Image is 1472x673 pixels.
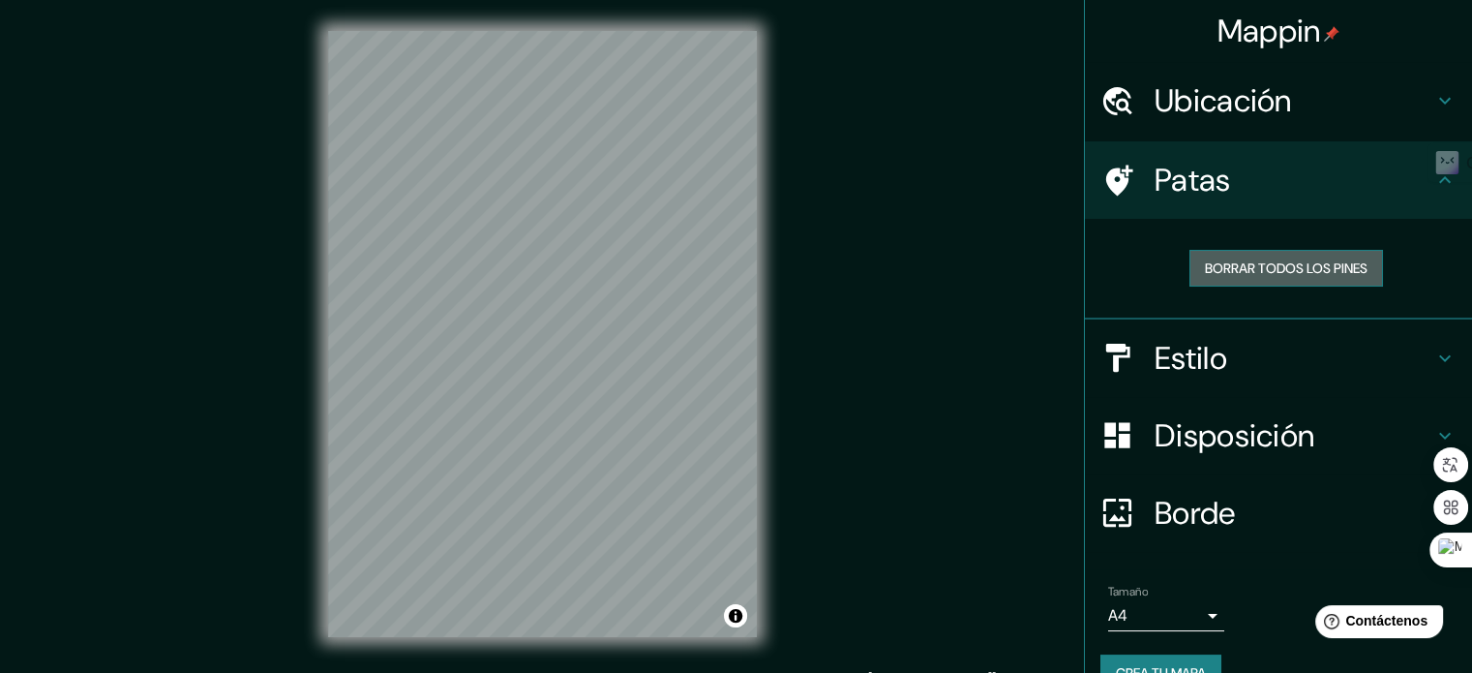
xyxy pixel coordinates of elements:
[1155,415,1314,456] font: Disposición
[1085,474,1472,552] div: Borde
[1108,584,1148,599] font: Tamaño
[1155,80,1292,121] font: Ubicación
[724,604,747,627] button: Activar o desactivar atribución
[1155,493,1236,534] font: Borde
[1085,141,1472,219] div: Patas
[1085,320,1472,397] div: Estilo
[1155,338,1227,379] font: Estilo
[328,31,757,637] canvas: Mapa
[1155,160,1231,200] font: Patas
[1085,62,1472,139] div: Ubicación
[1189,250,1383,287] button: Borrar todos los pines
[1108,605,1127,626] font: A4
[1085,397,1472,474] div: Disposición
[1108,600,1224,631] div: A4
[1205,260,1367,277] font: Borrar todos los pines
[1300,597,1451,652] iframe: Lanzador de widgets de ayuda
[1217,11,1321,51] font: Mappin
[1324,26,1339,42] img: pin-icon.png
